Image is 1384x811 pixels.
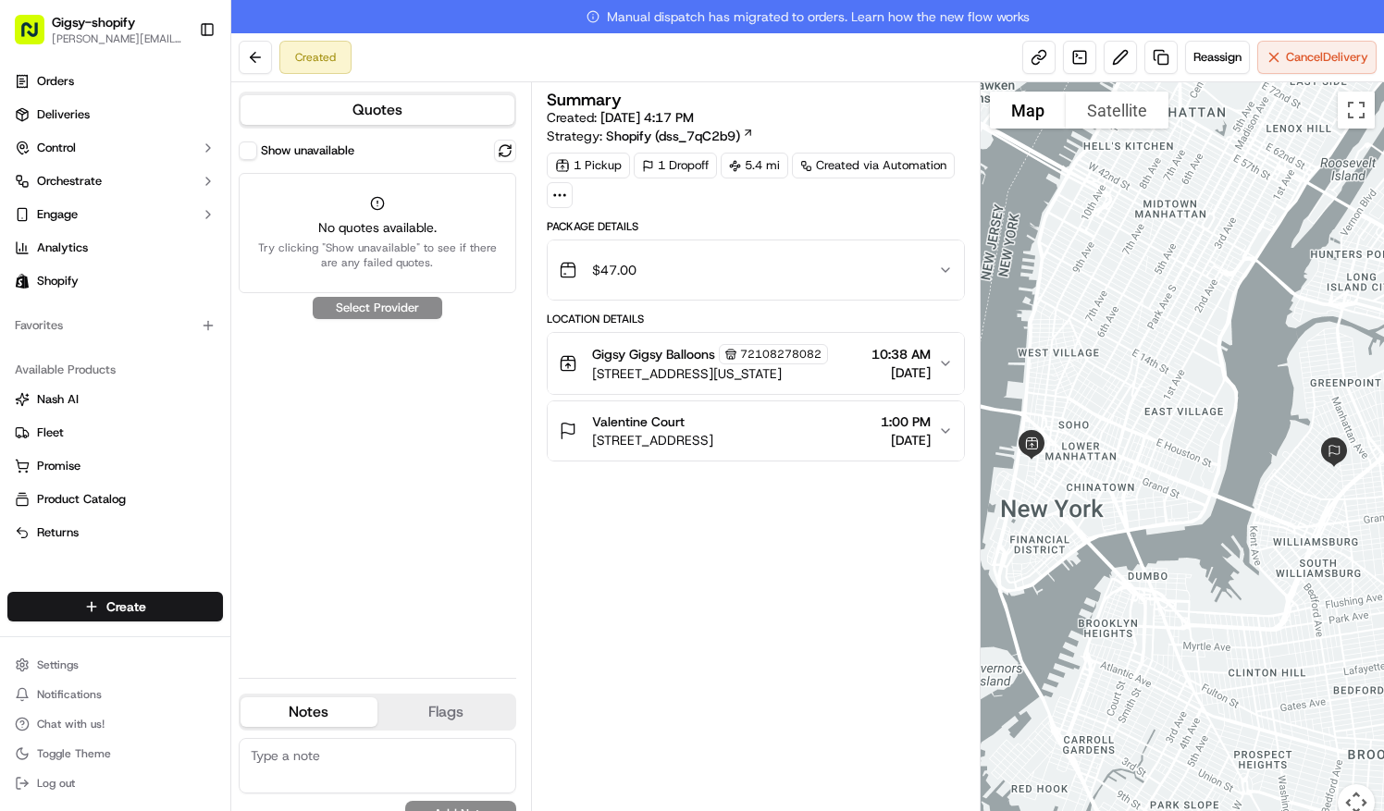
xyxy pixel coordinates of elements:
span: Knowledge Base [37,412,142,431]
a: Created via Automation [792,153,955,178]
div: We're available if you need us! [83,194,254,209]
span: Chat with us! [37,717,105,731]
div: 💻 [156,414,171,429]
button: Chat with us! [7,711,223,737]
button: Gigsy Gigsy Balloons72108278082[STREET_ADDRESS][US_STATE]10:38 AM[DATE] [548,333,964,394]
span: Shopify (dss_7qC2b9) [606,127,740,145]
div: Past conversations [19,240,124,254]
button: Gigsy-shopify [52,13,135,31]
span: Orders [37,73,74,90]
button: Engage [7,200,223,229]
div: 1 Pickup [547,153,630,178]
span: • [154,336,160,350]
span: Control [37,140,76,156]
span: Manual dispatch has migrated to orders. Learn how the new flow works [587,7,1030,26]
button: Toggle fullscreen view [1338,92,1375,129]
p: Welcome 👋 [19,73,337,103]
span: [PERSON_NAME] [57,286,150,301]
div: Favorites [7,311,223,340]
span: [DATE] [871,363,931,382]
a: Product Catalog [15,491,216,508]
span: Orchestrate [37,173,102,190]
span: $47.00 [592,261,636,279]
a: Promise [15,458,216,474]
span: • [154,286,160,301]
button: Orchestrate [7,166,223,196]
span: Gigsy Gigsy Balloons [592,345,715,363]
div: 5.4 mi [721,153,788,178]
span: [PERSON_NAME] [57,336,150,350]
button: Reassign [1185,41,1250,74]
span: Deliveries [37,106,90,123]
img: Shopify logo [15,274,30,289]
img: 1736555255976-a54dd68f-1ca7-489b-9aae-adbdc363a1c4 [37,337,52,351]
span: Notifications [37,687,102,702]
a: Nash AI [15,391,216,408]
span: Fleet [37,424,64,441]
a: Fleet [15,424,216,441]
button: Create [7,592,223,621]
span: Engage [37,206,78,223]
span: Cancel Delivery [1286,49,1368,66]
button: Start new chat [315,181,337,203]
button: See all [287,236,337,258]
a: Returns [15,524,216,541]
a: Shopify [7,266,223,296]
button: Promise [7,451,223,481]
span: Pylon [184,458,224,472]
label: Show unavailable [261,142,354,159]
span: [DATE] [164,286,202,301]
span: Reassign [1193,49,1242,66]
span: [DATE] [164,336,202,350]
span: Product Catalog [37,491,126,508]
a: Shopify (dss_7qC2b9) [606,127,754,145]
span: Create [106,597,146,616]
button: $47.00 [548,240,964,300]
span: [DATE] 4:17 PM [600,109,694,126]
button: Log out [7,770,223,796]
span: Created: [547,108,694,127]
span: [STREET_ADDRESS] [592,431,713,449]
div: 📗 [19,414,33,429]
span: Log out [37,776,75,791]
span: 1:00 PM [881,412,931,431]
a: Orders [7,67,223,96]
div: 1 Dropoff [634,153,717,178]
button: Returns [7,518,223,547]
span: Try clicking "Show unavailable" to see if there are any failed quotes. [251,240,504,270]
button: Notifications [7,682,223,707]
div: Start new chat [83,176,303,194]
span: Nash AI [37,391,79,408]
span: 10:38 AM [871,345,931,363]
button: Product Catalog [7,485,223,514]
button: Nash AI [7,385,223,414]
span: Promise [37,458,80,474]
button: Show street map [990,92,1066,129]
a: Powered byPylon [130,457,224,472]
button: Fleet [7,418,223,448]
div: Strategy: [547,127,754,145]
div: Location Details [547,312,965,326]
div: Package Details [547,219,965,234]
span: 72108278082 [740,347,822,362]
button: Quotes [241,95,514,125]
img: 9188753566659_6852d8bf1fb38e338040_72.png [39,176,72,209]
a: 📗Knowledge Base [11,405,149,438]
button: Toggle Theme [7,741,223,767]
div: Available Products [7,355,223,385]
span: No quotes available. [251,218,504,237]
a: 💻API Documentation [149,405,304,438]
button: Valentine Court[STREET_ADDRESS]1:00 PM[DATE] [548,401,964,461]
img: Nash [19,18,56,55]
button: Flags [377,697,514,727]
button: [PERSON_NAME][EMAIL_ADDRESS][DOMAIN_NAME] [52,31,184,46]
button: Notes [241,697,377,727]
span: Returns [37,524,79,541]
input: Got a question? Start typing here... [48,118,333,138]
span: [STREET_ADDRESS][US_STATE] [592,364,828,383]
span: Analytics [37,240,88,256]
span: Shopify [37,273,79,289]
